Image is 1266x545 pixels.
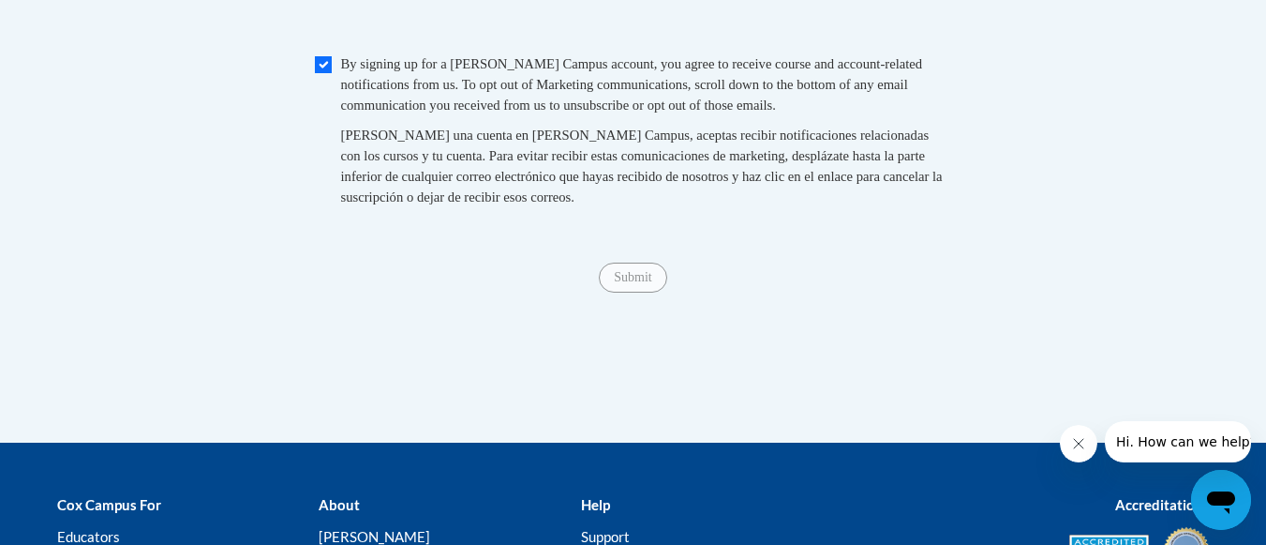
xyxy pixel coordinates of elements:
b: About [319,496,360,513]
input: Submit [599,263,666,293]
b: Accreditations [1115,496,1210,513]
iframe: Message from company [1105,421,1251,462]
b: Cox Campus For [57,496,161,513]
a: Support [581,528,630,545]
span: [PERSON_NAME] una cuenta en [PERSON_NAME] Campus, aceptas recibir notificaciones relacionadas con... [341,128,943,204]
span: By signing up for a [PERSON_NAME] Campus account, you agree to receive course and account-related... [341,56,923,113]
b: Help [581,496,610,513]
iframe: Close message [1060,425,1097,462]
iframe: Button to launch messaging window [1191,470,1251,530]
a: Educators [57,528,120,545]
span: Hi. How can we help? [11,13,152,28]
